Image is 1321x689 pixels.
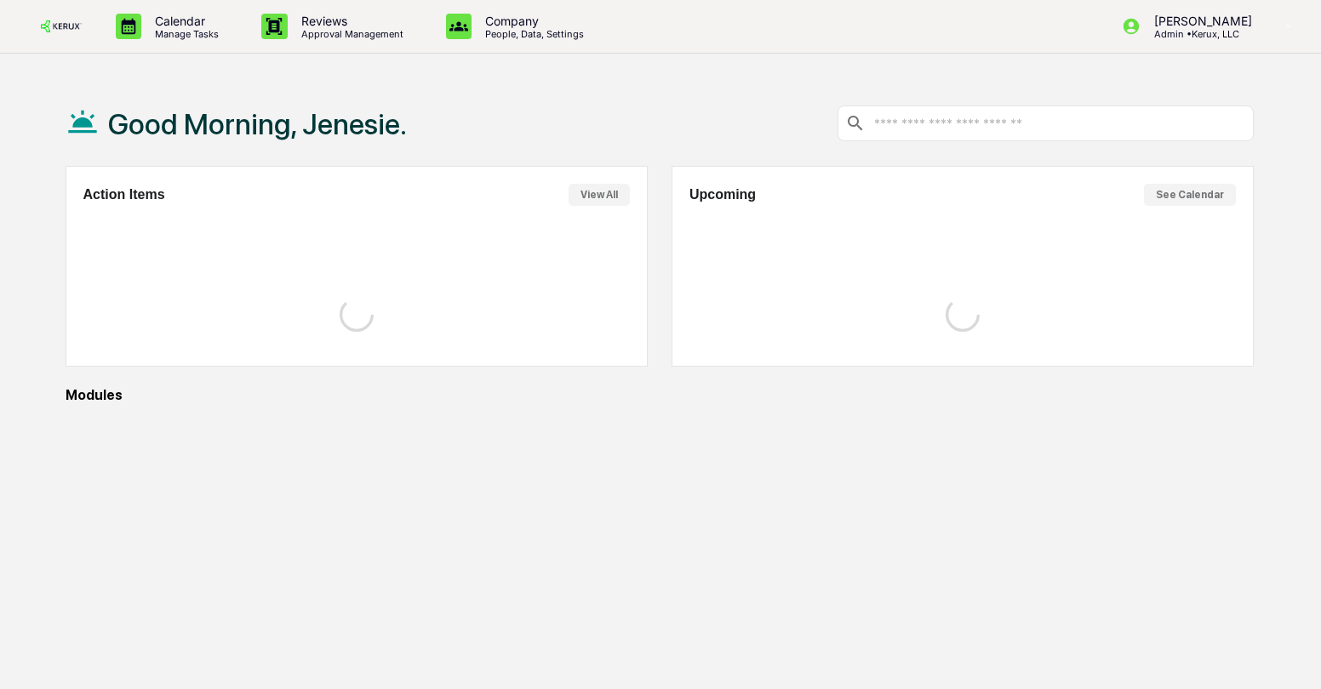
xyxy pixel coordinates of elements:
p: Approval Management [288,28,412,40]
button: View All [569,184,630,206]
p: [PERSON_NAME] [1141,14,1261,28]
p: Manage Tasks [141,28,227,40]
p: Admin • Kerux, LLC [1141,28,1261,40]
p: Reviews [288,14,412,28]
p: Company [472,14,592,28]
div: Modules [66,387,1255,403]
button: See Calendar [1144,184,1236,206]
p: People, Data, Settings [472,28,592,40]
h2: Upcoming [689,187,756,202]
h1: Good Morning, Jenesie. [108,107,407,141]
h2: Action Items [83,187,165,202]
p: Calendar [141,14,227,28]
img: logo [41,20,82,31]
